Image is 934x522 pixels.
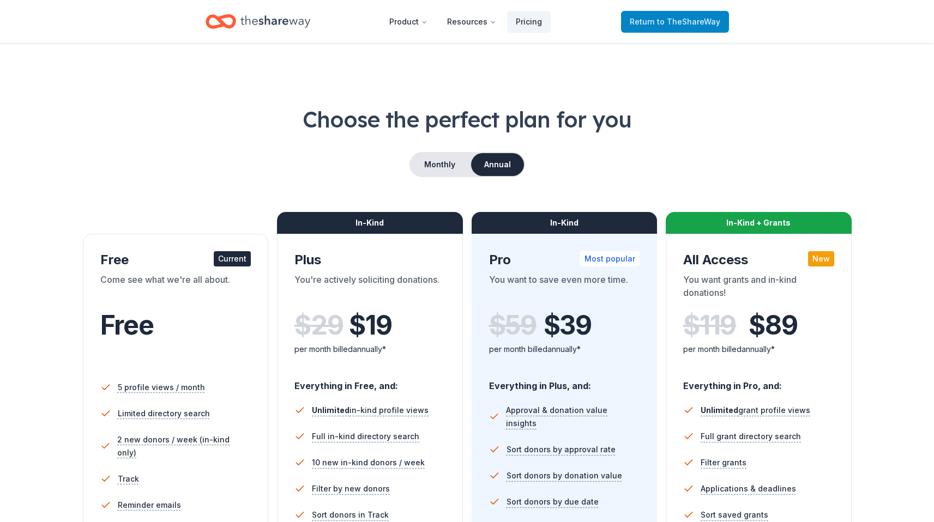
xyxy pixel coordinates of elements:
span: Filter by new donors [312,482,390,495]
button: Resources [438,11,505,33]
button: Monthly [411,153,469,176]
span: 2 new donors / week (in-kind only) [117,433,251,459]
div: Come see what we're all about. [100,273,251,304]
span: Sort donors by approval rate [507,443,616,456]
span: $ 39 [544,310,592,341]
a: Returnto TheShareWay [621,11,729,33]
span: Filter grants [701,456,746,469]
span: in-kind profile views [312,405,429,415]
span: Return [630,15,720,28]
div: Everything in Free, and: [294,370,445,393]
span: Sort saved grants [701,508,768,521]
div: per month billed annually* [683,343,834,356]
div: In-Kind [472,212,658,234]
div: per month billed annually* [294,343,445,356]
div: Most popular [580,251,640,266]
span: Approval & donation value insights [506,404,640,430]
span: 10 new in-kind donors / week [312,456,425,469]
div: Everything in Pro, and: [683,370,834,393]
div: You want to save even more time. [489,273,640,304]
span: 5 profile views / month [118,381,205,394]
span: $ 89 [749,310,797,341]
h1: Choose the perfect plan for you [44,104,890,135]
span: $ 19 [349,310,391,341]
div: per month billed annually* [489,343,640,356]
span: Free [100,309,154,341]
div: All Access [683,251,834,269]
span: Sort donors in Track [312,508,389,521]
div: Pro [489,251,640,269]
div: You want grants and in-kind donations! [683,273,834,304]
button: Annual [471,153,524,176]
div: Free [100,251,251,269]
a: Home [206,9,310,34]
div: In-Kind [277,212,463,234]
span: Reminder emails [118,499,181,512]
span: Unlimited [312,405,350,415]
div: Plus [294,251,445,269]
span: Sort donors by due date [507,495,599,508]
div: You're actively soliciting donations. [294,273,445,304]
a: Pricing [507,11,551,33]
button: Product [381,11,436,33]
span: Sort donors by donation value [507,469,622,482]
span: Unlimited [701,405,738,415]
span: Full grant directory search [701,430,801,443]
div: Everything in Plus, and: [489,370,640,393]
span: to TheShareWay [657,17,720,26]
div: In-Kind + Grants [666,212,852,234]
div: New [808,251,834,266]
nav: Main [381,9,551,34]
div: Current [214,251,251,266]
span: Limited directory search [118,407,210,420]
span: grant profile views [701,405,810,415]
span: Track [118,472,139,485]
span: Full in-kind directory search [312,430,419,443]
span: Applications & deadlines [701,482,796,495]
